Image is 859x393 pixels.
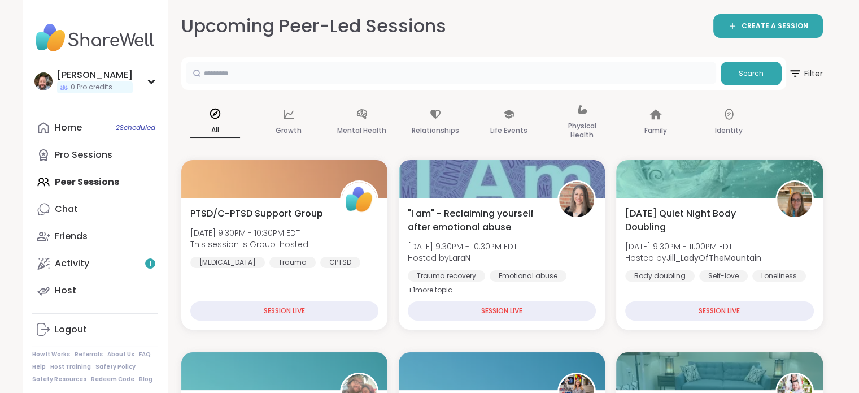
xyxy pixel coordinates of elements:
div: Self-love [699,270,748,282]
span: Search [739,68,764,79]
p: All [190,123,240,138]
span: 2 Scheduled [116,123,155,132]
a: CREATE A SESSION [713,14,823,38]
div: Emotional abuse [490,270,566,282]
a: How It Works [32,351,70,359]
span: PTSD/C-PTSD Support Group [190,207,323,221]
a: Pro Sessions [32,141,158,169]
p: Identity [715,124,743,137]
img: Brian_L [34,72,53,90]
div: Chat [55,203,78,215]
a: FAQ [139,351,151,359]
p: Relationships [412,124,459,137]
span: Filter [788,60,823,87]
div: SESSION LIVE [190,301,378,321]
img: ShareWell [342,182,377,217]
div: SESSION LIVE [408,301,596,321]
span: [DATE] Quiet Night Body Doubling [625,207,762,234]
img: ShareWell Nav Logo [32,18,158,58]
a: Host [32,277,158,304]
p: Mental Health [337,124,386,137]
b: LaraN [449,252,470,264]
span: "I am" - Reclaiming yourself after emotional abuse [408,207,545,234]
a: Friends [32,223,158,250]
a: Chat [32,196,158,223]
div: Logout [55,323,87,336]
div: SESSION LIVE [625,301,813,321]
div: Host [55,284,76,297]
p: Family [644,124,667,137]
a: Host Training [50,363,91,371]
b: Jill_LadyOfTheMountain [666,252,761,264]
div: Body doubling [625,270,695,282]
div: Trauma recovery [408,270,485,282]
a: Activity1 [32,250,158,277]
div: Home [55,122,82,134]
a: About Us [107,351,134,359]
img: LaraN [559,182,594,217]
button: Search [721,62,782,85]
div: Friends [55,230,88,243]
span: Hosted by [408,252,517,264]
a: Safety Resources [32,375,86,383]
p: Physical Health [557,119,607,142]
a: Home2Scheduled [32,114,158,141]
a: Referrals [75,351,103,359]
span: Hosted by [625,252,761,264]
span: 1 [149,259,151,269]
div: Loneliness [752,270,806,282]
span: [DATE] 9:30PM - 10:30PM EDT [190,227,308,239]
div: [MEDICAL_DATA] [190,257,265,268]
div: Trauma [269,257,316,268]
div: Pro Sessions [55,149,112,161]
a: Logout [32,316,158,343]
img: Jill_LadyOfTheMountain [777,182,812,217]
div: CPTSD [320,257,360,268]
a: Safety Policy [95,363,136,371]
span: This session is Group-hosted [190,239,308,250]
a: Help [32,363,46,371]
span: CREATE A SESSION [742,21,808,31]
span: [DATE] 9:30PM - 10:30PM EDT [408,241,517,252]
a: Blog [139,375,152,383]
span: [DATE] 9:30PM - 11:00PM EDT [625,241,761,252]
a: Redeem Code [91,375,134,383]
p: Growth [276,124,302,137]
h2: Upcoming Peer-Led Sessions [181,14,446,39]
p: Life Events [490,124,527,137]
span: 0 Pro credits [71,83,112,92]
div: Activity [55,257,89,270]
button: Filter [788,57,823,90]
div: [PERSON_NAME] [57,69,133,81]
